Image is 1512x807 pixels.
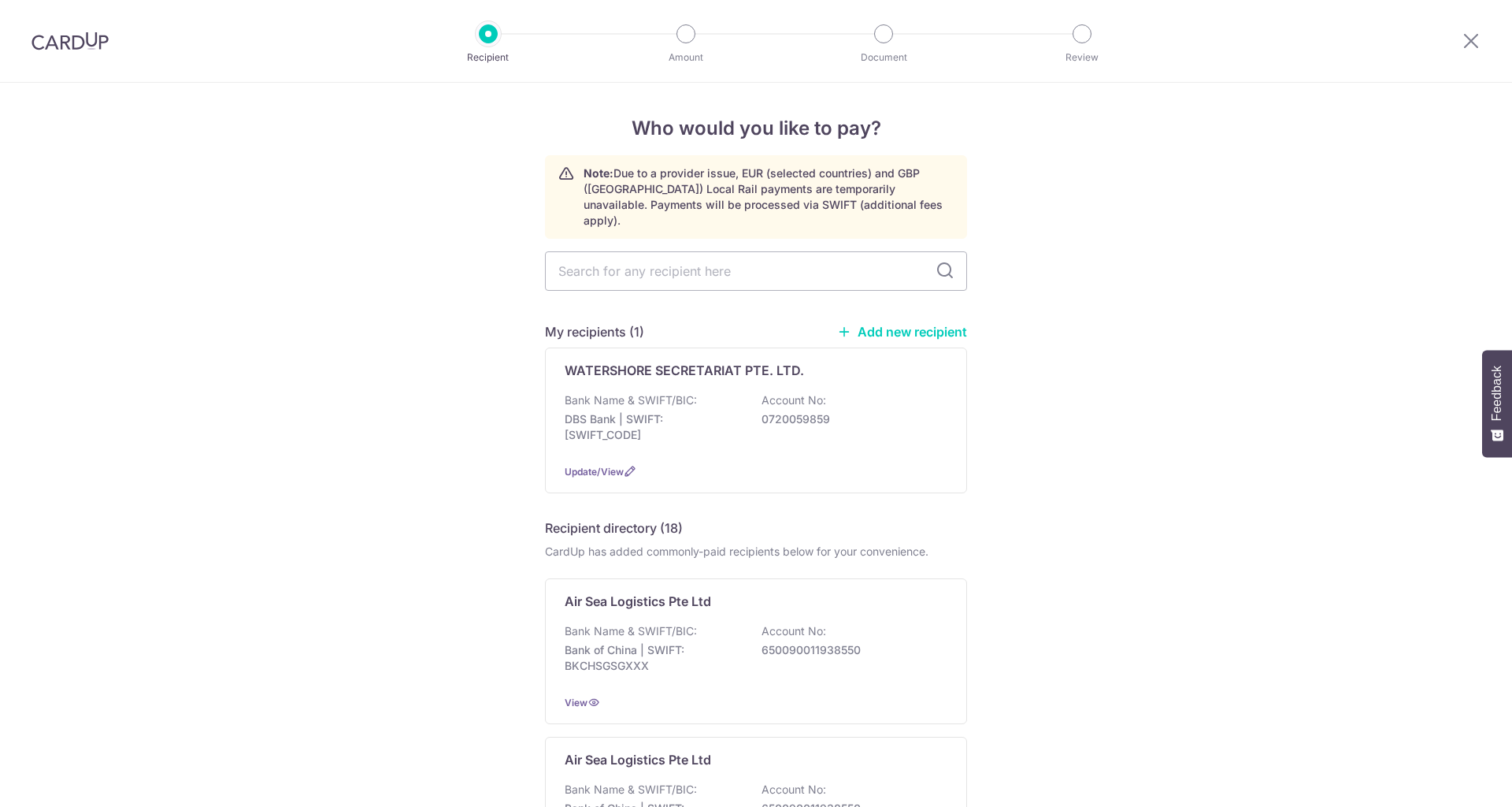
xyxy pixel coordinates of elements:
[565,466,624,478] a: Update/View
[762,642,938,658] p: 650090011938550
[837,324,967,340] a: Add new recipient
[565,782,697,798] p: Bank Name & SWIFT/BIC:
[565,642,741,674] p: Bank of China | SWIFT: BKCHSGSGXXX
[545,544,967,560] div: CardUp has added commonly-paid recipients below for your convenience.
[628,50,744,65] p: Amount
[31,32,109,50] img: CardUp
[584,166,613,180] strong: Note:
[565,592,711,611] p: Air Sea Logistics Pte Ltd
[565,697,587,708] a: View
[1024,50,1140,65] p: Review
[565,361,804,380] p: WATERSHORE SECRETARIAT PTE. LTD.
[545,251,967,291] input: Search for any recipient here
[762,623,826,639] p: Account No:
[565,750,711,769] p: Air Sea Logistics Pte Ltd
[565,623,697,639] p: Bank Name & SWIFT/BIC:
[584,165,954,229] p: Due to a provider issue, EUR (selected countries) and GBP ([GEOGRAPHIC_DATA]) Local Rail payments...
[565,392,697,408] p: Bank Name & SWIFT/BIC:
[1482,350,1512,457] button: Feedback - Show survey
[565,411,741,443] p: DBS Bank | SWIFT: [SWIFT_CODE]
[545,114,967,143] h4: Who would you like to pay?
[825,50,942,65] p: Document
[1490,366,1504,421] span: Feedback
[762,392,826,408] p: Account No:
[762,411,938,427] p: 0720059859
[762,782,826,798] p: Account No:
[545,519,683,537] h5: Recipient directory (18)
[545,322,644,341] h5: My recipients (1)
[430,50,547,65] p: Recipient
